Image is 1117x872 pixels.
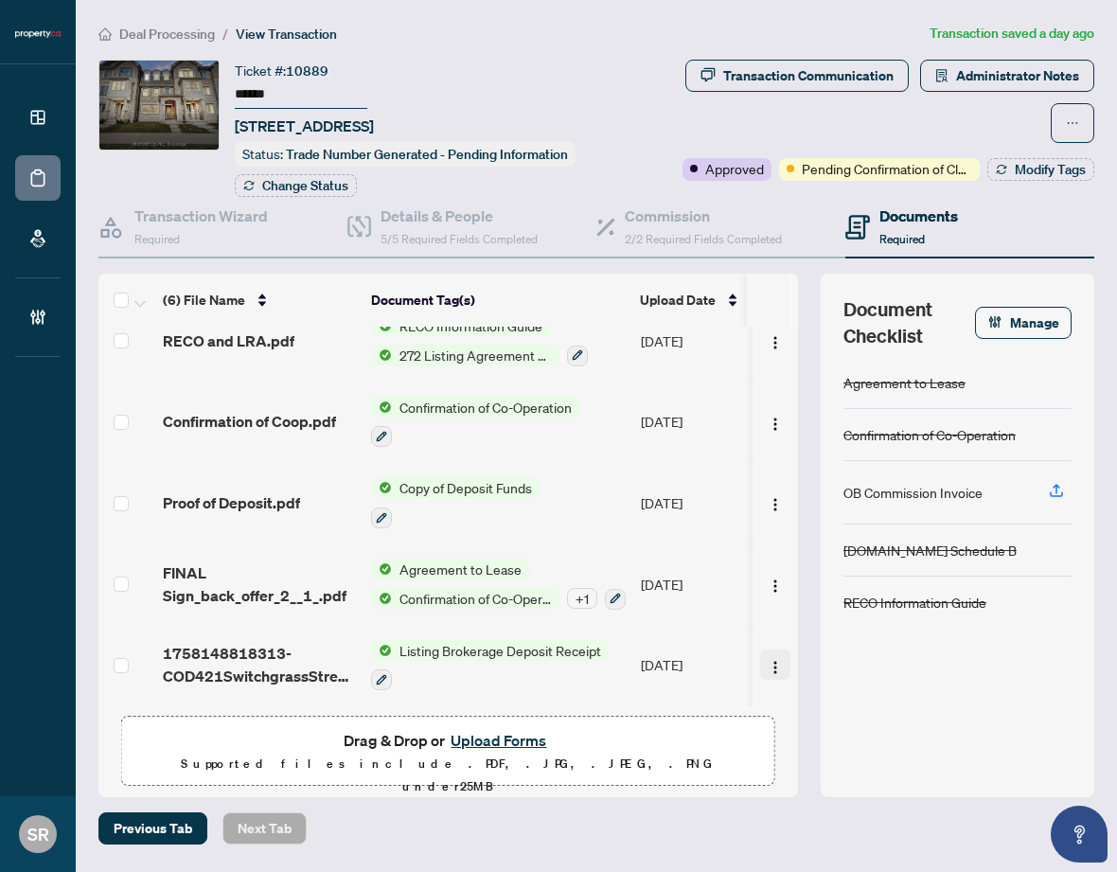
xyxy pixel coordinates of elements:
[625,232,782,246] span: 2/2 Required Fields Completed
[843,424,1016,445] div: Confirmation of Co-Operation
[286,62,328,80] span: 10889
[114,813,192,844] span: Previous Tab
[98,812,207,845] button: Previous Tab
[235,141,576,167] div: Status:
[1010,308,1059,338] span: Manage
[392,345,559,365] span: 272 Listing Agreement with [DOMAIN_NAME] Company Schedule A to Listing Agreement
[363,274,632,327] th: Document Tag(s)
[1015,163,1086,176] span: Modify Tags
[1066,116,1079,130] span: ellipsis
[760,488,790,518] button: Logo
[27,821,49,847] span: SR
[163,290,245,311] span: (6) File Name
[640,290,716,311] span: Upload Date
[633,382,762,463] td: [DATE]
[371,559,392,579] img: Status Icon
[879,205,958,227] h4: Documents
[392,397,579,418] span: Confirmation of Co-Operation
[163,561,356,607] span: FINAL Sign_back_offer_2__1_.pdf
[760,650,790,680] button: Logo
[987,158,1094,181] button: Modify Tags
[99,61,219,150] img: IMG-W12390704_1.jpg
[633,543,762,625] td: [DATE]
[392,477,540,498] span: Copy of Deposit Funds
[371,588,392,609] img: Status Icon
[133,753,763,798] p: Supported files include .PDF, .JPG, .JPEG, .PNG under 25 MB
[15,28,61,40] img: logo
[632,274,761,327] th: Upload Date
[119,26,215,43] span: Deal Processing
[879,232,925,246] span: Required
[956,61,1079,91] span: Administrator Notes
[235,115,374,137] span: [STREET_ADDRESS]
[134,232,180,246] span: Required
[930,23,1094,44] article: Transaction saved a day ago
[843,540,1017,561] div: [DOMAIN_NAME] Schedule B
[768,417,783,432] img: Logo
[371,315,588,366] button: Status IconRECO Information GuideStatus Icon272 Listing Agreement with [DOMAIN_NAME] Company Sche...
[1051,806,1108,863] button: Open asap
[371,477,540,528] button: Status IconCopy of Deposit Funds
[920,60,1094,92] button: Administrator Notes
[235,174,357,197] button: Change Status
[843,592,986,613] div: RECO Information Guide
[371,477,392,498] img: Status Icon
[222,812,307,845] button: Next Tab
[843,296,975,349] span: Document Checklist
[843,482,983,503] div: OB Commission Invoice
[344,728,552,753] span: Drag & Drop or
[286,146,568,163] span: Trade Number Generated - Pending Information
[567,588,597,609] div: + 1
[236,26,337,43] span: View Transaction
[633,462,762,543] td: [DATE]
[723,61,894,91] div: Transaction Communication
[768,497,783,512] img: Logo
[371,397,579,448] button: Status IconConfirmation of Co-Operation
[802,158,972,179] span: Pending Confirmation of Closing
[371,397,392,418] img: Status Icon
[381,205,538,227] h4: Details & People
[760,326,790,356] button: Logo
[134,205,268,227] h4: Transaction Wizard
[705,158,764,179] span: Approved
[381,232,538,246] span: 5/5 Required Fields Completed
[760,406,790,436] button: Logo
[975,307,1072,339] button: Manage
[222,23,228,44] li: /
[98,27,112,41] span: home
[843,372,966,393] div: Agreement to Lease
[163,642,356,687] span: 1758148818313-COD421SwitchgrassStreet.pdf
[768,660,783,675] img: Logo
[122,717,774,810] span: Drag & Drop orUpload FormsSupported files include .PDF, .JPG, .JPEG, .PNG under25MB
[163,410,336,433] span: Confirmation of Coop.pdf
[371,640,609,691] button: Status IconListing Brokerage Deposit Receipt
[760,569,790,599] button: Logo
[392,640,609,661] span: Listing Brokerage Deposit Receipt
[155,274,363,327] th: (6) File Name
[445,728,552,753] button: Upload Forms
[262,179,348,192] span: Change Status
[392,559,529,579] span: Agreement to Lease
[392,588,559,609] span: Confirmation of Co-Operation
[685,60,909,92] button: Transaction Communication
[371,345,392,365] img: Status Icon
[163,329,294,352] span: RECO and LRA.pdf
[371,640,392,661] img: Status Icon
[768,335,783,350] img: Logo
[235,60,328,81] div: Ticket #:
[633,300,762,382] td: [DATE]
[633,625,762,706] td: [DATE]
[935,69,949,82] span: solution
[768,578,783,594] img: Logo
[163,491,300,514] span: Proof of Deposit.pdf
[371,559,626,610] button: Status IconAgreement to LeaseStatus IconConfirmation of Co-Operation+1
[625,205,782,227] h4: Commission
